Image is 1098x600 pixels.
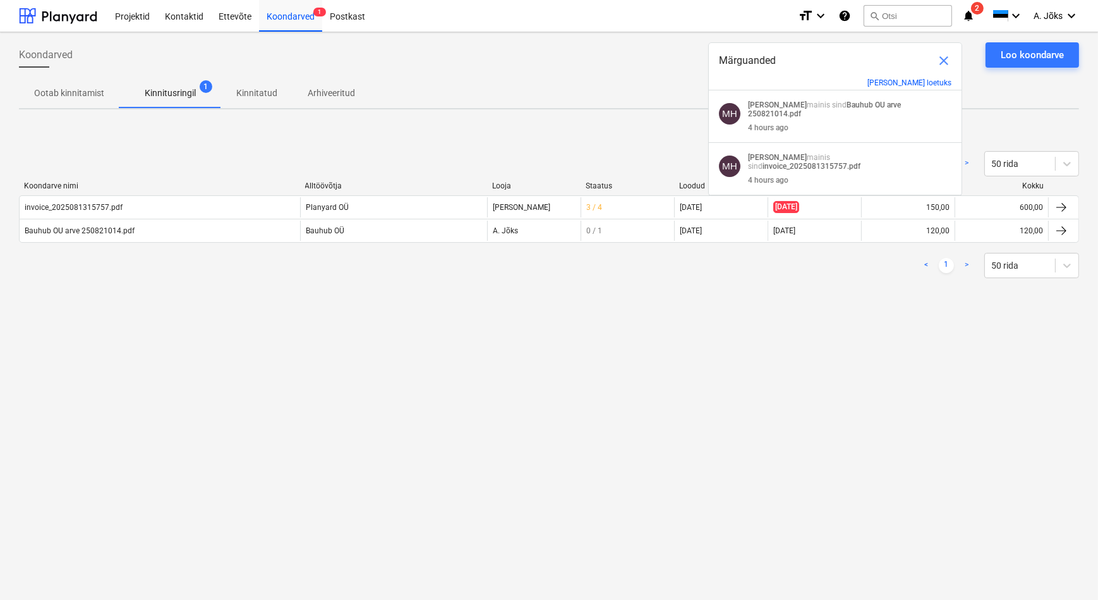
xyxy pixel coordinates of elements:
[748,101,807,109] strong: [PERSON_NAME]
[487,221,581,241] div: A. Jõks
[586,181,669,190] div: Staatus
[313,8,326,16] span: 1
[680,226,702,235] div: [DATE]
[926,203,950,212] div: 150,00
[1035,539,1098,600] iframe: Chat Widget
[680,203,702,212] div: [DATE]
[34,87,104,100] p: Ootab kinnitamist
[867,78,951,87] button: [PERSON_NAME] loetuks
[748,153,924,171] p: mainis sind
[768,221,861,241] div: [DATE]
[305,181,482,190] div: Alltöövõtja
[24,181,295,190] div: Koondarve nimi
[308,87,355,100] p: Arhiveeritud
[1020,226,1043,235] div: 120,00
[748,123,788,132] div: 4 hours ago
[719,156,740,177] div: Märt Hanson
[748,101,901,118] strong: Bauhub OU arve 250821014.pdf
[492,181,576,190] div: Looja
[25,226,135,235] div: Bauhub OU arve 250821014.pdf
[919,258,934,273] a: Previous page
[586,203,602,212] span: 3 / 4
[763,162,860,171] strong: invoice_2025081315757.pdf
[971,2,984,15] span: 2
[145,87,196,100] p: Kinnitusringil
[1020,203,1043,212] div: 600,00
[962,8,975,23] i: notifications
[939,258,954,273] a: Page 1 is your current page
[236,87,277,100] p: Kinnitatud
[200,80,212,93] span: 1
[1064,8,1079,23] i: keyboard_arrow_down
[722,161,737,171] span: MH
[748,176,788,185] div: 4 hours ago
[773,201,799,213] span: [DATE]
[936,53,951,68] span: close
[25,203,123,212] div: invoice_2025081315757.pdf
[959,156,974,171] a: Next page
[722,108,737,119] span: MH
[300,221,487,241] div: Bauhub OÜ
[719,53,776,68] span: Märguanded
[959,258,974,273] a: Next page
[1034,11,1063,21] span: A. Jõks
[1001,47,1064,63] div: Loo koondarve
[960,181,1044,190] div: Kokku
[986,42,1079,68] button: Loo koondarve
[1008,8,1023,23] i: keyboard_arrow_down
[748,153,807,162] strong: [PERSON_NAME]
[719,103,740,125] div: Märt Hanson
[586,226,602,235] span: 0 / 1
[19,47,73,63] span: Koondarved
[748,101,924,118] p: mainis sind
[864,5,952,27] button: Otsi
[487,197,581,217] div: [PERSON_NAME]
[300,197,487,217] div: Planyard OÜ
[926,226,950,235] div: 120,00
